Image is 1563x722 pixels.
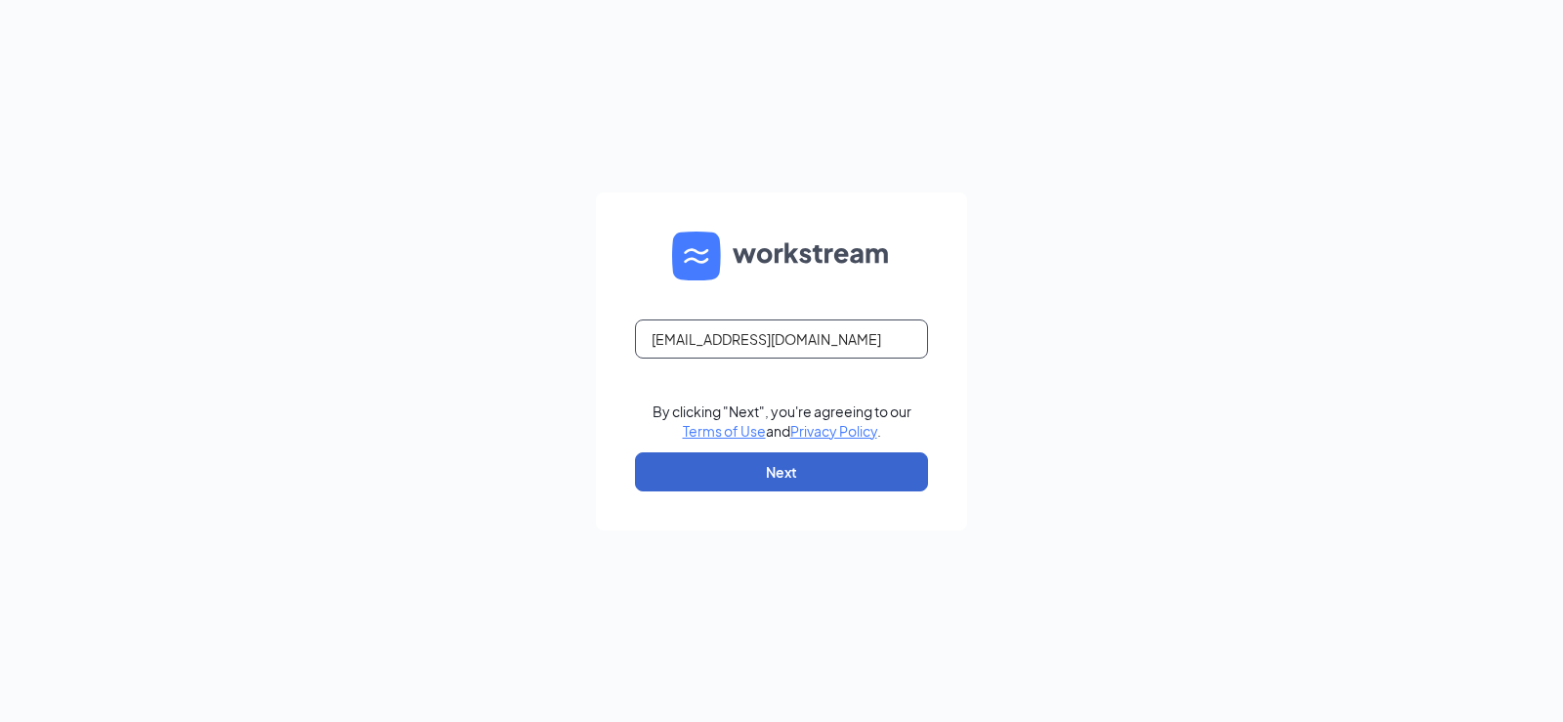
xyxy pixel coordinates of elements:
input: Email [635,319,928,359]
div: By clicking "Next", you're agreeing to our and . [653,402,911,441]
button: Next [635,452,928,491]
img: WS logo and Workstream text [672,232,891,280]
a: Privacy Policy [790,422,877,440]
a: Terms of Use [683,422,766,440]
